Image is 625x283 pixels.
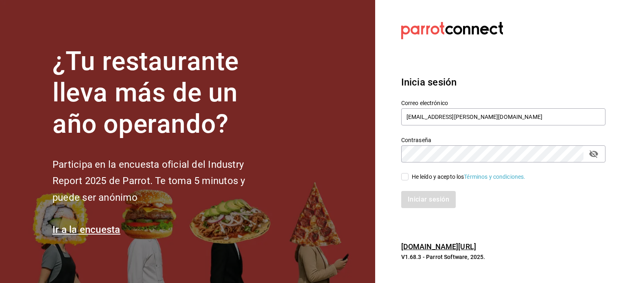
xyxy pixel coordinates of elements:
label: Contraseña [401,137,605,143]
div: He leído y acepto los [412,173,526,181]
h3: Inicia sesión [401,75,605,90]
a: Términos y condiciones. [464,173,525,180]
a: [DOMAIN_NAME][URL] [401,242,476,251]
a: Ir a la encuesta [52,224,120,235]
p: V1.68.3 - Parrot Software, 2025. [401,253,605,261]
h1: ¿Tu restaurante lleva más de un año operando? [52,46,272,140]
input: Ingresa tu correo electrónico [401,108,605,125]
label: Correo electrónico [401,100,605,106]
button: passwordField [587,147,601,161]
h2: Participa en la encuesta oficial del Industry Report 2025 de Parrot. Te toma 5 minutos y puede se... [52,156,272,206]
